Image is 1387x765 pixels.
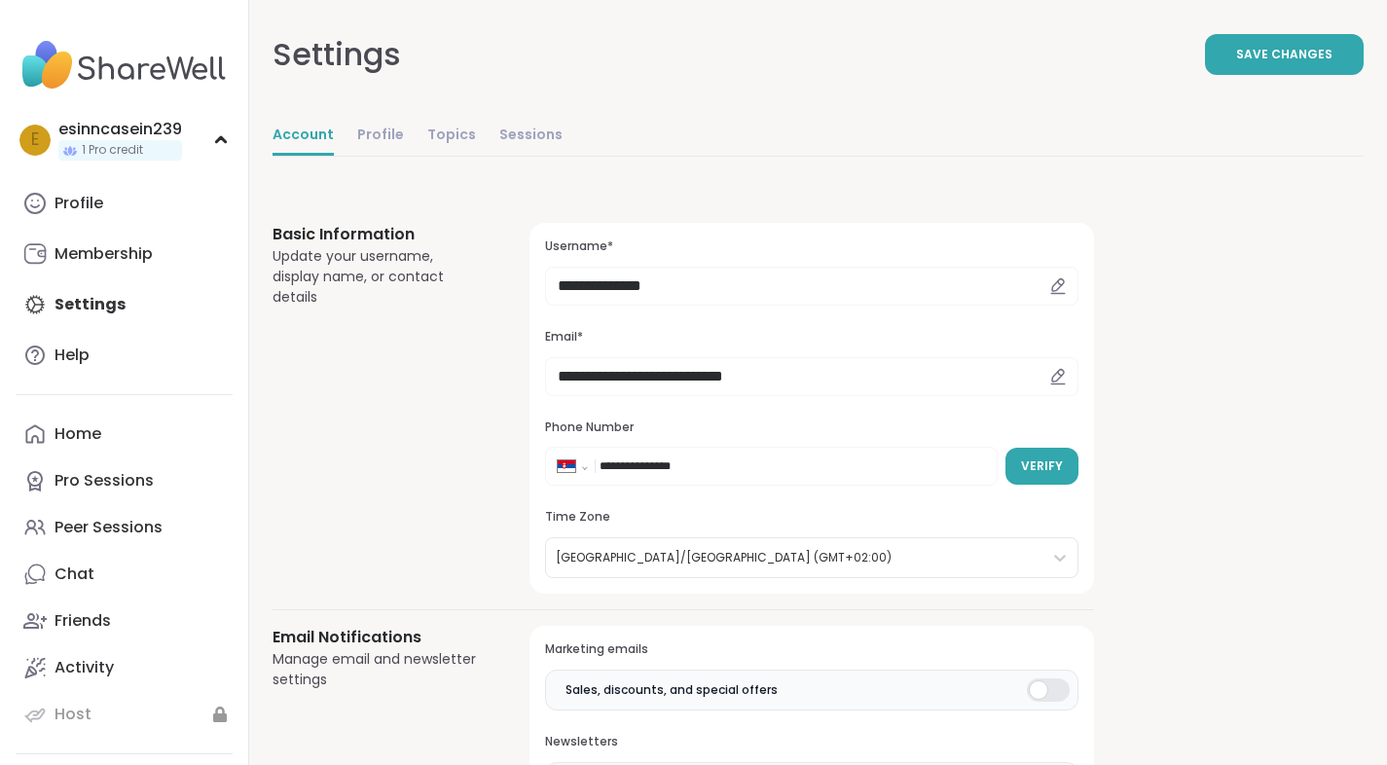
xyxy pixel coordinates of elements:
[55,423,101,445] div: Home
[16,332,233,379] a: Help
[273,117,334,156] a: Account
[1205,34,1364,75] button: Save Changes
[273,246,483,308] div: Update your username, display name, or contact details
[55,517,163,538] div: Peer Sessions
[16,31,233,99] img: ShareWell Nav Logo
[273,649,483,690] div: Manage email and newsletter settings
[31,127,39,153] span: e
[16,644,233,691] a: Activity
[545,641,1078,658] h3: Marketing emails
[16,180,233,227] a: Profile
[82,142,143,159] span: 1 Pro credit
[55,657,114,678] div: Activity
[55,193,103,214] div: Profile
[273,223,483,246] h3: Basic Information
[16,598,233,644] a: Friends
[55,610,111,632] div: Friends
[16,504,233,551] a: Peer Sessions
[357,117,404,156] a: Profile
[427,117,476,156] a: Topics
[55,704,91,725] div: Host
[16,411,233,457] a: Home
[55,564,94,585] div: Chat
[545,509,1078,526] h3: Time Zone
[16,457,233,504] a: Pro Sessions
[55,470,154,492] div: Pro Sessions
[273,626,483,649] h3: Email Notifications
[545,329,1078,346] h3: Email*
[16,551,233,598] a: Chat
[566,681,778,699] span: Sales, discounts, and special offers
[273,31,401,78] div: Settings
[499,117,563,156] a: Sessions
[55,345,90,366] div: Help
[58,119,182,140] div: esinncasein239
[1021,457,1063,475] span: Verify
[545,734,1078,750] h3: Newsletters
[16,691,233,738] a: Host
[1005,448,1078,485] button: Verify
[545,419,1078,436] h3: Phone Number
[55,243,153,265] div: Membership
[16,231,233,277] a: Membership
[545,238,1078,255] h3: Username*
[1236,46,1332,63] span: Save Changes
